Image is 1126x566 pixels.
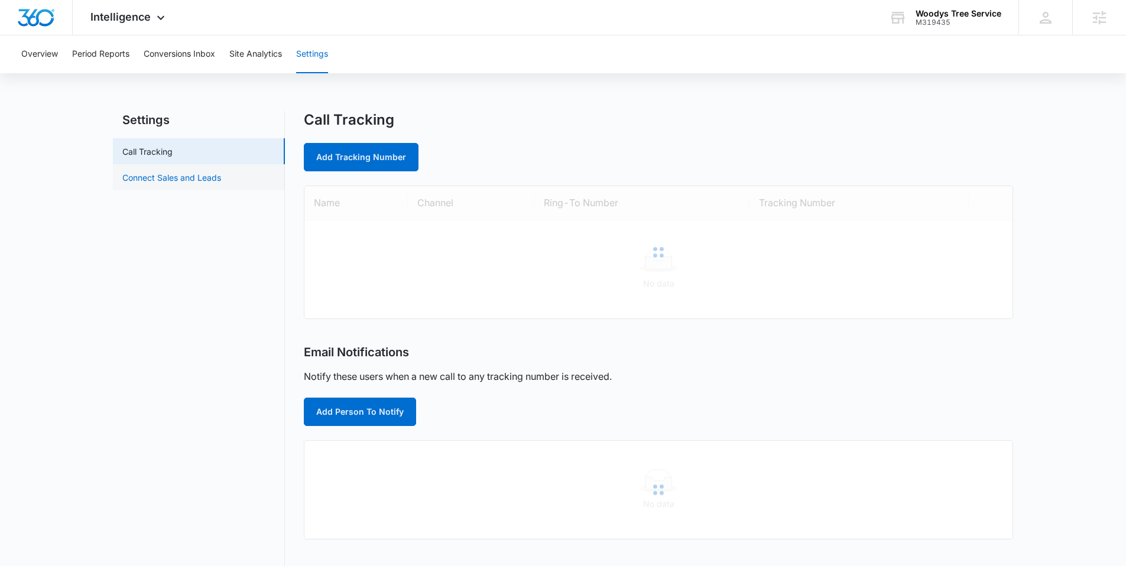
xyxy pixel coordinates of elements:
[72,35,129,73] button: Period Reports
[122,145,173,158] a: Call Tracking
[296,35,328,73] button: Settings
[916,18,1001,27] div: account id
[916,9,1001,18] div: account name
[304,111,394,129] h1: Call Tracking
[122,171,221,184] a: Connect Sales and Leads
[144,35,215,73] button: Conversions Inbox
[21,35,58,73] button: Overview
[304,398,416,426] button: Add Person To Notify
[304,345,409,360] h2: Email Notifications
[113,111,285,129] h2: Settings
[304,369,612,383] p: Notify these users when a new call to any tracking number is received.
[90,11,151,23] span: Intelligence
[229,35,282,73] button: Site Analytics
[304,143,418,171] a: Add Tracking Number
